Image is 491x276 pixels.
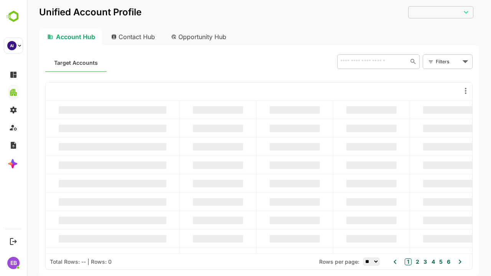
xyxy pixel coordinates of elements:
div: Filters [408,54,446,70]
div: Total Rows: -- | Rows: 0 [23,258,85,265]
div: Contact Hub [78,28,135,45]
span: Rows per page: [292,258,333,265]
div: Account Hub [12,28,75,45]
img: BambooboxLogoMark.f1c84d78b4c51b1a7b5f700c9845e183.svg [4,9,23,24]
div: ​ [381,5,447,19]
p: Unified Account Profile [12,8,115,17]
button: 3 [395,258,400,266]
button: 4 [403,258,408,266]
span: Known accounts you’ve identified to target - imported from CRM, Offline upload, or promoted from ... [27,58,71,68]
div: Opportunity Hub [138,28,206,45]
button: 2 [387,258,392,266]
button: 6 [418,258,423,266]
div: EB [7,257,20,269]
div: AI [7,41,16,50]
button: Logout [8,236,18,246]
button: 5 [410,258,416,266]
button: 1 [378,258,385,265]
div: Filters [409,58,433,66]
